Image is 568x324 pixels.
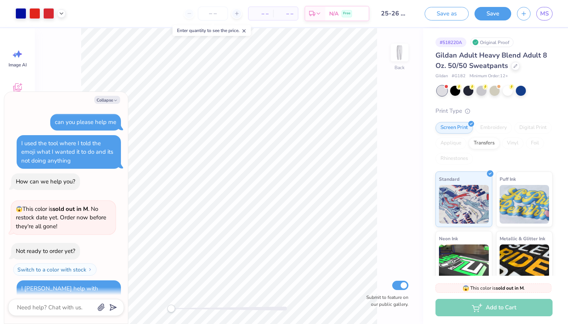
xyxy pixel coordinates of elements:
span: # G182 [452,73,466,80]
span: Free [343,11,350,16]
div: Digital Print [514,122,552,134]
img: Neon Ink [439,244,489,283]
div: can you please help me [55,118,116,126]
div: Screen Print [435,122,473,134]
span: This color is . No restock date yet. Order now before they're all gone! [16,205,106,230]
span: Image AI [9,62,27,68]
img: Standard [439,185,489,224]
span: 😱 [16,205,22,213]
div: # 518220A [435,37,466,47]
div: I used the tool where I told the emoji what I wanted it to do and its not doing anything [21,139,113,165]
span: – – [278,10,293,18]
div: How can we help you? [16,178,75,185]
button: Collapse [94,96,120,104]
a: MS [536,7,553,20]
span: Minimum Order: 12 + [469,73,508,80]
label: Submit to feature on our public gallery. [362,294,408,308]
button: Save [474,7,511,20]
img: Puff Ink [500,185,549,224]
button: Switch to a color with stock [13,263,97,276]
span: Neon Ink [439,234,458,243]
div: Applique [435,137,466,149]
span: This color is . [463,285,525,292]
img: Back [392,45,407,60]
div: Accessibility label [167,305,175,312]
span: Puff Ink [500,175,516,183]
div: Not ready to order yet? [16,247,75,255]
div: Foil [526,137,544,149]
div: Embroidery [475,122,512,134]
span: 😱 [463,285,469,292]
span: Metallic & Glitter Ink [500,234,545,243]
strong: sold out in M [496,285,524,291]
img: Switch to a color with stock [88,267,92,272]
img: Metallic & Glitter Ink [500,244,549,283]
div: Transfers [469,137,500,149]
div: Enter quantity to see the price. [173,25,251,36]
span: MS [540,9,549,18]
button: Save as [425,7,469,20]
input: Untitled Design [375,6,413,21]
div: Back [395,64,405,71]
span: Standard [439,175,459,183]
div: I [PERSON_NAME] help with moving something these sweatpats [21,285,114,301]
span: – – [253,10,269,18]
span: Gildan Adult Heavy Blend Adult 8 Oz. 50/50 Sweatpants [435,51,547,70]
span: N/A [329,10,338,18]
strong: sold out in M [53,205,88,213]
input: – – [198,7,228,20]
div: Original Proof [470,37,514,47]
div: Rhinestones [435,153,473,165]
span: Gildan [435,73,448,80]
div: Print Type [435,107,553,115]
div: Vinyl [502,137,524,149]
